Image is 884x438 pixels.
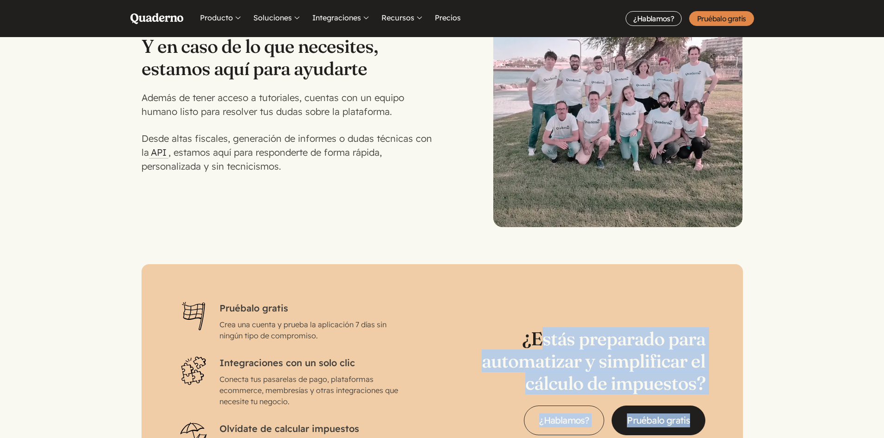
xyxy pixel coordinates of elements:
a: Pruébalo gratis [689,11,754,26]
a: ¿Hablamos? [626,11,682,26]
h3: Y en caso de lo que necesites, estamos aquí para ayudarte [142,35,442,80]
p: Además de tener acceso a tutoriales, cuentas con un equipo humano listo para resolver tus dudas s... [142,91,442,119]
a: API [149,146,168,159]
a: ¿Hablamos? [524,406,604,435]
h3: Pruébalo gratis [219,301,399,315]
h2: ¿Estás preparado para automatizar y simplificar el cálculo de impuestos? [442,328,705,394]
h3: Integraciones con un solo clic [219,356,399,370]
a: Pruébalo gratis [612,406,705,435]
p: Desde altas fiscales, generación de informes o dudas técnicas con la , estamos aquí para responde... [142,132,442,173]
h3: Olvídate de calcular impuestos [219,422,399,436]
p: Conecta tus pasarelas de pago, plataformas ecommerce, membresías y otras integraciones que necesi... [219,374,399,407]
p: Crea una cuenta y prueba la aplicación 7 días sin ningún tipo de compromiso. [219,319,399,341]
abbr: Application Programming Interface [151,146,167,158]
